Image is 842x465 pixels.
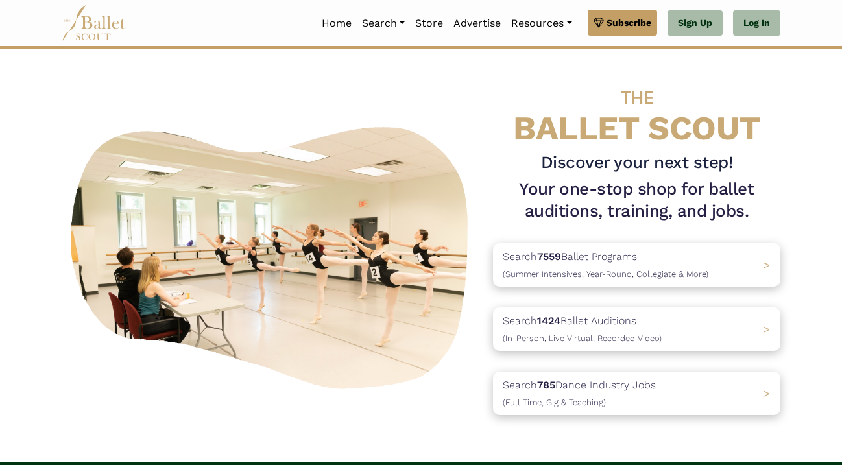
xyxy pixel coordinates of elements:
p: Search Dance Industry Jobs [503,377,656,410]
a: Log In [733,10,780,36]
h1: Your one-stop shop for ballet auditions, training, and jobs. [493,178,780,222]
a: Search1424Ballet Auditions(In-Person, Live Virtual, Recorded Video) > [493,307,780,351]
p: Search Ballet Programs [503,248,708,281]
img: A group of ballerinas talking to each other in a ballet studio [62,115,483,396]
a: Advertise [448,10,506,37]
a: Search [357,10,410,37]
span: (Summer Intensives, Year-Round, Collegiate & More) [503,269,708,279]
span: THE [621,87,653,108]
b: 1424 [537,315,560,327]
a: Search785Dance Industry Jobs(Full-Time, Gig & Teaching) > [493,372,780,415]
a: Home [317,10,357,37]
b: 7559 [537,250,561,263]
span: Subscribe [607,16,651,30]
span: (Full-Time, Gig & Teaching) [503,398,606,407]
p: Search Ballet Auditions [503,313,662,346]
span: > [764,323,770,335]
img: gem.svg [594,16,604,30]
a: Search7559Ballet Programs(Summer Intensives, Year-Round, Collegiate & More)> [493,243,780,287]
a: Store [410,10,448,37]
span: > [764,387,770,399]
span: (In-Person, Live Virtual, Recorded Video) [503,333,662,343]
h3: Discover your next step! [493,152,780,174]
a: Resources [506,10,577,37]
b: 785 [537,379,555,391]
a: Subscribe [588,10,657,36]
h4: BALLET SCOUT [493,75,780,147]
a: Sign Up [668,10,723,36]
span: > [764,259,770,271]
